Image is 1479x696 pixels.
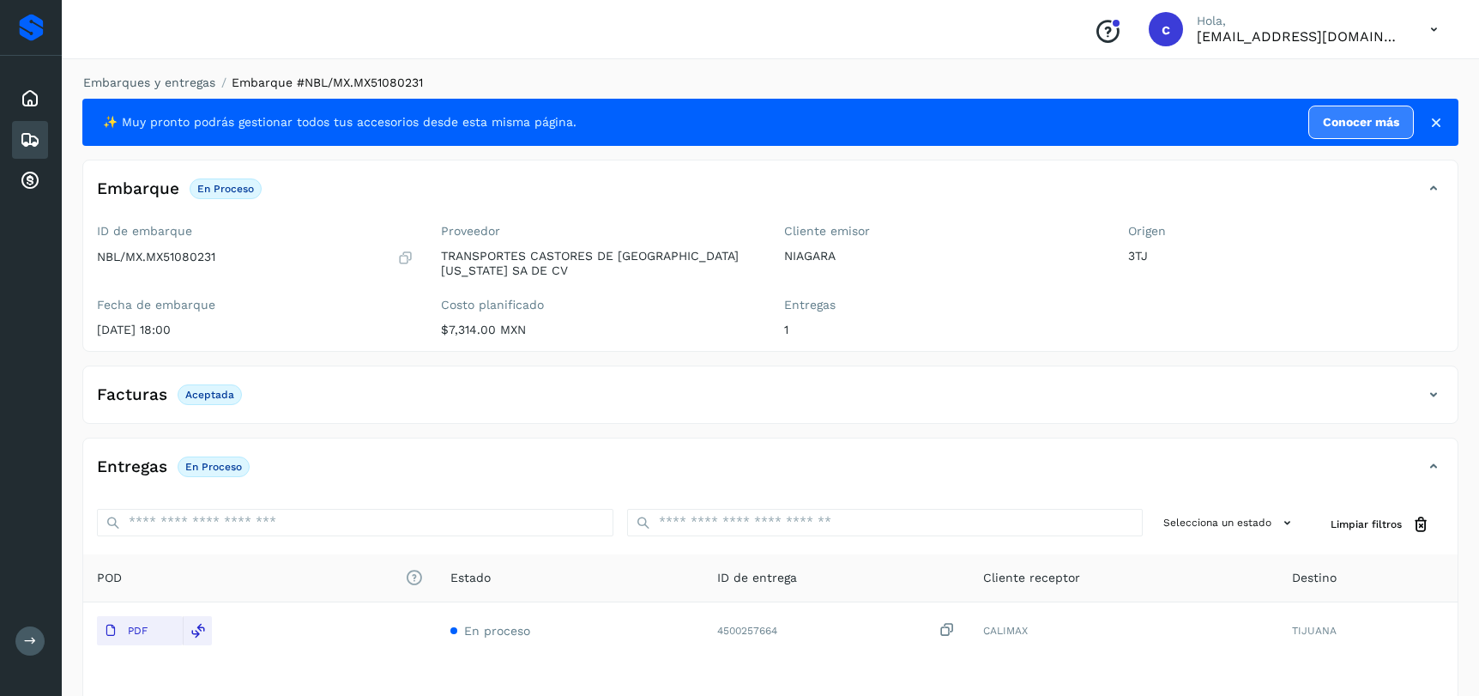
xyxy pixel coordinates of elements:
span: En proceso [464,624,530,638]
label: Fecha de embarque [97,298,414,312]
span: Limpiar filtros [1331,517,1402,532]
h4: Entregas [97,457,167,477]
button: PDF [97,616,183,645]
p: 3TJ [1128,249,1445,263]
label: Cliente emisor [784,224,1101,239]
p: NBL/MX.MX51080231 [97,250,215,264]
span: POD [97,569,423,587]
p: cuentasespeciales8_met@castores.com.mx [1197,28,1403,45]
a: Conocer más [1308,106,1414,139]
label: Entregas [784,298,1101,312]
div: EntregasEn proceso [83,452,1458,495]
span: Destino [1292,569,1337,587]
span: Embarque #NBL/MX.MX51080231 [232,76,423,89]
span: ✨ Muy pronto podrás gestionar todos tus accesorios desde esta misma página. [103,113,577,131]
span: Estado [450,569,491,587]
p: Aceptada [185,389,234,401]
div: FacturasAceptada [83,380,1458,423]
p: [DATE] 18:00 [97,323,414,337]
label: Origen [1128,224,1445,239]
nav: breadcrumb [82,74,1458,92]
p: TRANSPORTES CASTORES DE [GEOGRAPHIC_DATA][US_STATE] SA DE CV [441,249,758,278]
label: Costo planificado [441,298,758,312]
div: Embarques [12,121,48,159]
p: En proceso [185,461,242,473]
a: Embarques y entregas [83,76,215,89]
p: NIAGARA [784,249,1101,263]
h4: Facturas [97,385,167,405]
div: Cuentas por cobrar [12,162,48,200]
p: $7,314.00 MXN [441,323,758,337]
p: PDF [128,625,148,637]
p: 1 [784,323,1101,337]
span: ID de entrega [717,569,797,587]
label: ID de embarque [97,224,414,239]
div: Reemplazar POD [183,616,212,645]
button: Selecciona un estado [1156,509,1303,537]
td: CALIMAX [969,602,1278,659]
button: Limpiar filtros [1317,509,1444,541]
td: TIJUANA [1278,602,1458,659]
div: 4500257664 [717,621,956,639]
h4: Embarque [97,179,179,199]
span: Cliente receptor [983,569,1080,587]
label: Proveedor [441,224,758,239]
p: Hola, [1197,14,1403,28]
p: En proceso [197,183,254,195]
div: Inicio [12,80,48,118]
div: EmbarqueEn proceso [83,174,1458,217]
